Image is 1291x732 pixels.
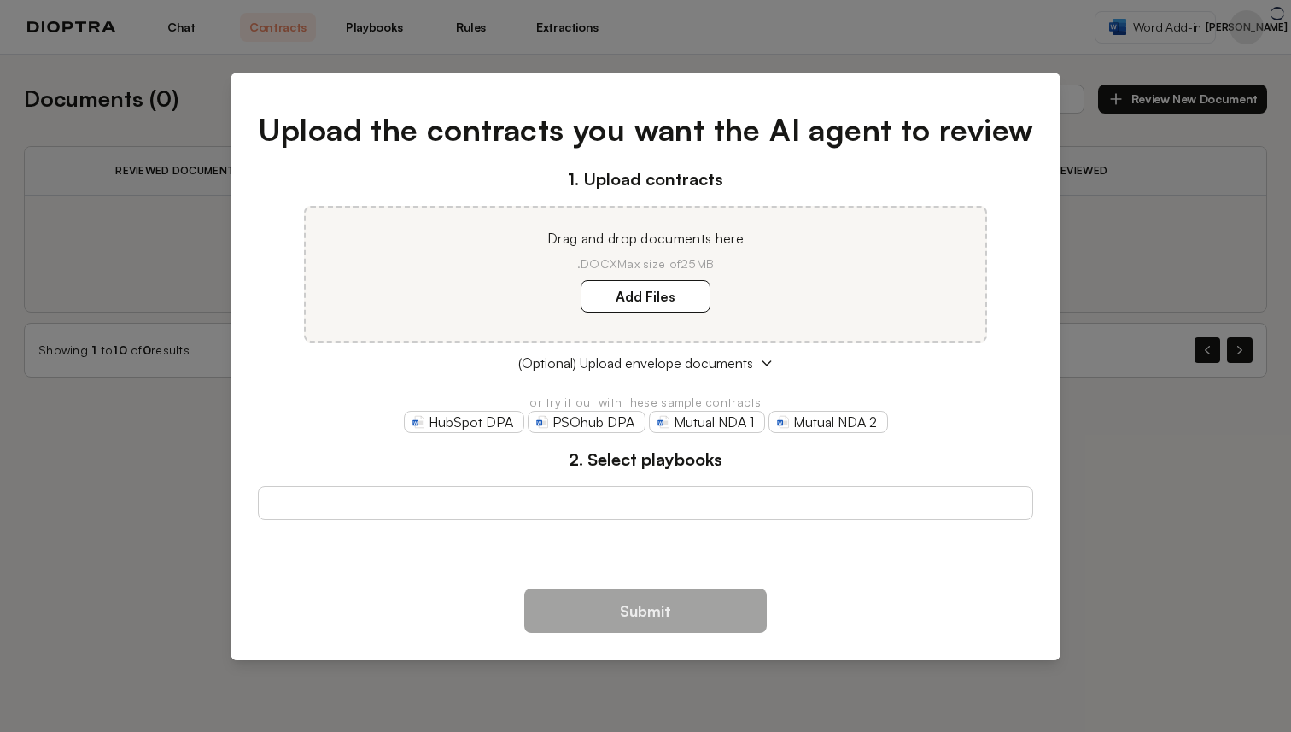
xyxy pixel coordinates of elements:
label: Add Files [581,280,710,313]
a: Mutual NDA 2 [768,411,888,433]
button: Submit [524,589,767,633]
a: HubSpot DPA [404,411,524,433]
a: PSOhub DPA [528,411,645,433]
p: Drag and drop documents here [326,228,965,249]
a: Mutual NDA 1 [649,411,765,433]
p: or try it out with these sample contracts [258,394,1034,411]
p: .DOCX Max size of 25MB [326,255,965,272]
span: (Optional) Upload envelope documents [518,353,753,373]
button: (Optional) Upload envelope documents [258,353,1034,373]
h3: 1. Upload contracts [258,167,1034,192]
h1: Upload the contracts you want the AI agent to review [258,107,1034,153]
h3: 2. Select playbooks [258,447,1034,472]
